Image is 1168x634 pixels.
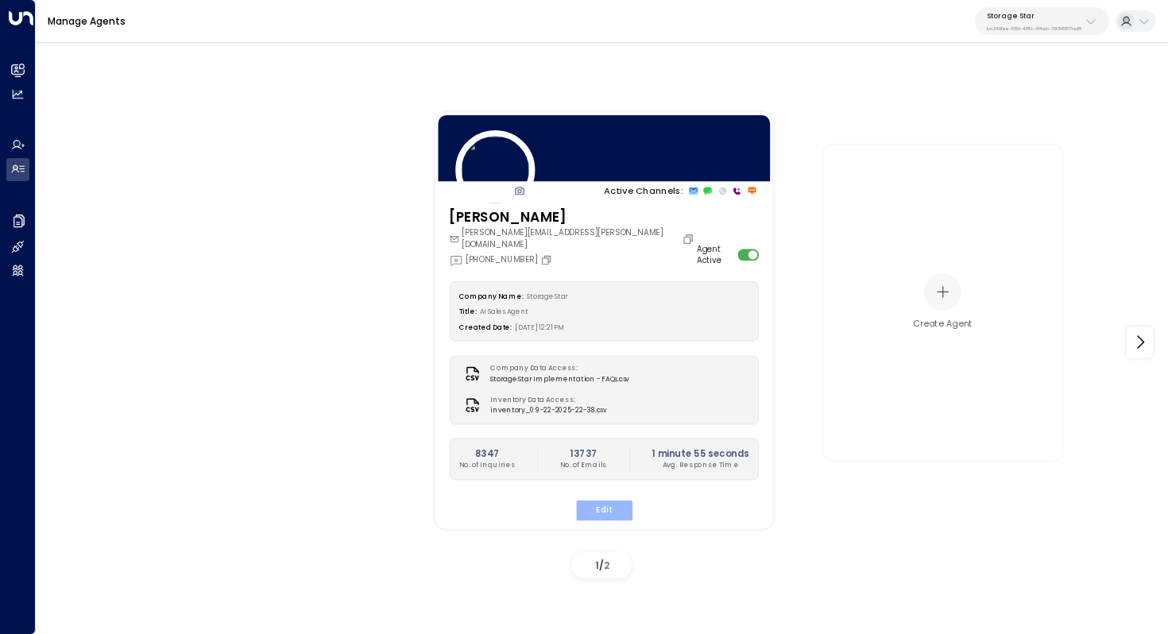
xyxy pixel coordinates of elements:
[559,460,607,470] p: No. of Emails
[449,226,697,250] div: [PERSON_NAME][EMAIL_ADDRESS][PERSON_NAME][DOMAIN_NAME]
[458,307,476,315] label: Title:
[458,323,511,331] label: Created Date:
[987,25,1081,32] p: bc340fee-f559-48fc-84eb-70f3f6817ad8
[696,243,733,267] label: Agent Active
[987,11,1081,21] p: Storage Star
[479,307,528,315] span: AI Sales Agent
[490,363,624,373] label: Company Data Access:
[652,447,749,460] h2: 1 minute 55 seconds
[604,184,683,197] p: Active Channels:
[652,460,749,470] p: Avg. Response Time
[913,318,973,331] div: Create Agent
[490,405,606,416] span: inventory_09-22-2025-22-38.csv
[515,323,564,331] span: [DATE] 12:21 PM
[540,253,555,265] button: Copy
[604,559,609,572] span: 2
[572,552,632,578] div: /
[527,292,568,300] span: Storage Star
[559,447,607,460] h2: 13737
[458,460,515,470] p: No. of Inquiries
[454,130,534,209] img: 120_headshot.jpg
[449,207,697,227] h3: [PERSON_NAME]
[682,233,697,245] button: Copy
[490,373,629,384] span: Storage Star Implementation - FAQs.csv
[595,559,599,572] span: 1
[458,292,523,300] label: Company Name:
[458,447,515,460] h2: 8347
[975,7,1109,35] button: Storage Starbc340fee-f559-48fc-84eb-70f3f6817ad8
[449,253,555,267] div: [PHONE_NUMBER]
[48,14,126,28] a: Manage Agents
[575,500,632,520] button: Edit
[490,395,601,405] label: Inventory Data Access:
